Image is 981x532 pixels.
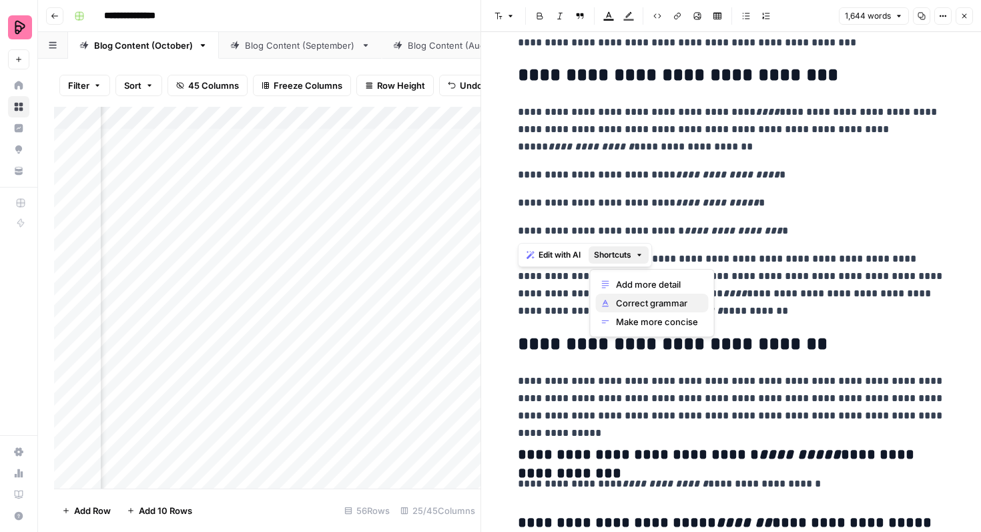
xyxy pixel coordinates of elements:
[124,79,141,92] span: Sort
[539,249,581,261] span: Edit with AI
[54,500,119,521] button: Add Row
[616,278,698,291] span: Add more detail
[8,463,29,484] a: Usage
[245,39,356,52] div: Blog Content (September)
[845,10,891,22] span: 1,644 words
[168,75,248,96] button: 45 Columns
[8,96,29,117] a: Browse
[274,79,342,92] span: Freeze Columns
[253,75,351,96] button: Freeze Columns
[68,79,89,92] span: Filter
[8,117,29,139] a: Insights
[339,500,395,521] div: 56 Rows
[616,315,698,328] span: Make more concise
[839,7,909,25] button: 1,644 words
[8,75,29,96] a: Home
[594,249,631,261] span: Shortcuts
[8,484,29,505] a: Learning Hub
[188,79,239,92] span: 45 Columns
[8,160,29,182] a: Your Data
[74,504,111,517] span: Add Row
[439,75,491,96] button: Undo
[460,79,482,92] span: Undo
[590,269,715,337] div: Shortcuts
[408,39,502,52] div: Blog Content (August)
[8,11,29,44] button: Workspace: Preply
[59,75,110,96] button: Filter
[616,296,698,310] span: Correct grammar
[395,500,480,521] div: 25/45 Columns
[119,500,200,521] button: Add 10 Rows
[382,32,528,59] a: Blog Content (August)
[356,75,434,96] button: Row Height
[589,246,649,264] button: Shortcuts
[219,32,382,59] a: Blog Content (September)
[68,32,219,59] a: Blog Content (October)
[139,504,192,517] span: Add 10 Rows
[8,505,29,527] button: Help + Support
[115,75,162,96] button: Sort
[377,79,425,92] span: Row Height
[8,441,29,463] a: Settings
[94,39,193,52] div: Blog Content (October)
[8,15,32,39] img: Preply Logo
[521,246,586,264] button: Edit with AI
[8,139,29,160] a: Opportunities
